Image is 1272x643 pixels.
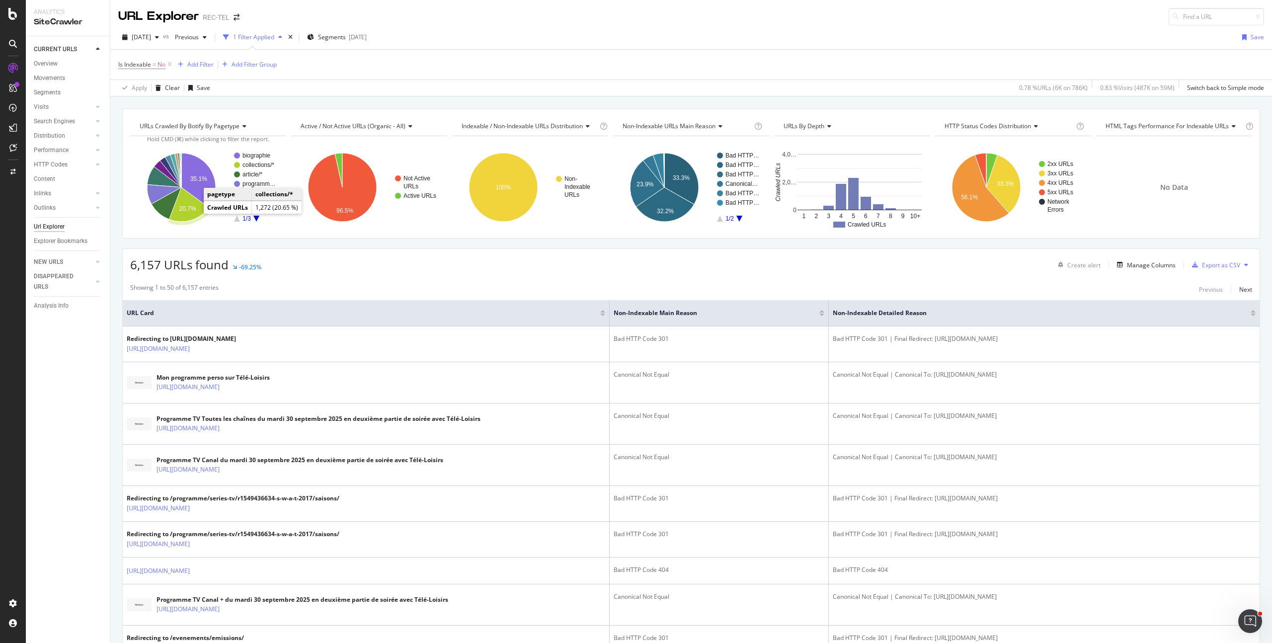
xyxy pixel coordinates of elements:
div: Analysis Info [34,301,69,311]
button: Save [1238,29,1264,45]
text: Not Active [403,175,430,182]
div: 1 Filter Applied [233,33,274,41]
td: collections/* [252,188,302,201]
text: Crawled URLs [848,221,886,228]
text: Bad HTTP… [725,171,759,178]
div: Add Filter Group [232,60,277,69]
div: Previous [1199,285,1223,294]
button: Export as CSV [1188,257,1240,273]
div: Canonical Not Equal | Canonical To: [URL][DOMAIN_NAME] [833,370,1256,379]
a: [URL][DOMAIN_NAME] [127,539,190,549]
div: Canonical Not Equal | Canonical To: [URL][DOMAIN_NAME] [833,411,1256,420]
a: Url Explorer [34,222,103,232]
text: Canonical… [725,180,758,187]
div: DISAPPEARED URLS [34,271,84,292]
td: pagetype [204,188,252,201]
img: main image [127,459,152,472]
text: 56.1% [961,194,978,201]
text: Indexable [564,183,590,190]
a: Search Engines [34,116,93,127]
div: CURRENT URLS [34,44,77,55]
text: 5 [852,213,855,220]
div: Create alert [1067,261,1101,269]
svg: A chart. [613,144,768,231]
text: 7 [876,213,880,220]
text: 3xx URLs [1047,170,1073,177]
text: 3 [827,213,830,220]
svg: A chart. [774,144,929,231]
img: main image [127,376,152,389]
text: Bad HTTP… [725,161,759,168]
span: Active / Not Active URLs (organic - all) [301,122,405,130]
span: No [158,58,165,72]
a: NEW URLS [34,257,93,267]
span: Hold CMD (⌘) while clicking to filter the report. [147,135,269,143]
button: Manage Columns [1113,259,1176,271]
div: Bad HTTP Code 404 [614,565,824,574]
div: Visits [34,102,49,112]
text: Bad HTTP… [725,152,759,159]
span: Non-Indexable URLs Main Reason [623,122,715,130]
div: REC-TEL [203,12,230,22]
span: = [153,60,156,69]
span: Indexable / Non-Indexable URLs distribution [462,122,583,130]
text: Errors [1047,206,1064,213]
button: Clear [152,80,180,96]
div: 0.83 % Visits ( 487K on 59M ) [1100,83,1175,92]
div: Canonical Not Equal [614,592,824,601]
div: Apply [132,83,147,92]
div: Switch back to Simple mode [1187,83,1264,92]
span: No Data [1160,182,1188,192]
svg: A chart. [452,144,607,231]
text: 1/3 [242,215,251,222]
a: Inlinks [34,188,93,199]
a: Content [34,174,103,184]
div: Save [1251,33,1264,41]
text: Bad HTTP… [725,190,759,197]
text: collections/* [242,161,274,168]
div: Canonical Not Equal [614,370,824,379]
a: HTTP Codes [34,160,93,170]
text: 4 [839,213,843,220]
a: [URL][DOMAIN_NAME] [157,423,220,433]
div: Save [197,83,210,92]
a: Distribution [34,131,93,141]
div: [DATE] [349,33,367,41]
button: [DATE] [118,29,163,45]
svg: A chart. [130,144,285,231]
div: Bad HTTP Code 301 [614,334,824,343]
iframe: Intercom live chat [1238,609,1262,633]
div: Add Filter [187,60,214,69]
a: [URL][DOMAIN_NAME] [127,566,190,576]
text: 35.1% [190,175,207,182]
div: Canonical Not Equal [614,453,824,462]
div: SiteCrawler [34,16,102,28]
text: URLs [564,191,579,198]
text: programm… [242,180,276,187]
button: Create alert [1054,257,1101,273]
div: A chart. [935,144,1090,231]
text: 32.2% [657,208,674,215]
div: NEW URLS [34,257,63,267]
text: Active URLs [403,192,436,199]
text: 96.5% [336,207,353,214]
td: Crawled URLs [204,201,252,214]
div: Manage Columns [1127,261,1176,269]
div: Programme TV Canal du mardi 30 septembre 2025 en deuxième partie de soirée avec Télé-Loisirs [157,456,443,465]
div: Redirecting to /evenements/emissions/ [127,634,244,643]
div: Inlinks [34,188,51,199]
td: 1,272 (20.65 %) [252,201,302,214]
text: Bad HTTP… [725,199,759,206]
div: -69.25% [239,263,261,271]
svg: A chart. [291,144,446,231]
a: CURRENT URLS [34,44,93,55]
button: Next [1239,283,1252,295]
a: [URL][DOMAIN_NAME] [157,465,220,475]
text: 1/2 [725,215,734,222]
text: biographie [242,152,270,159]
a: Performance [34,145,93,156]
